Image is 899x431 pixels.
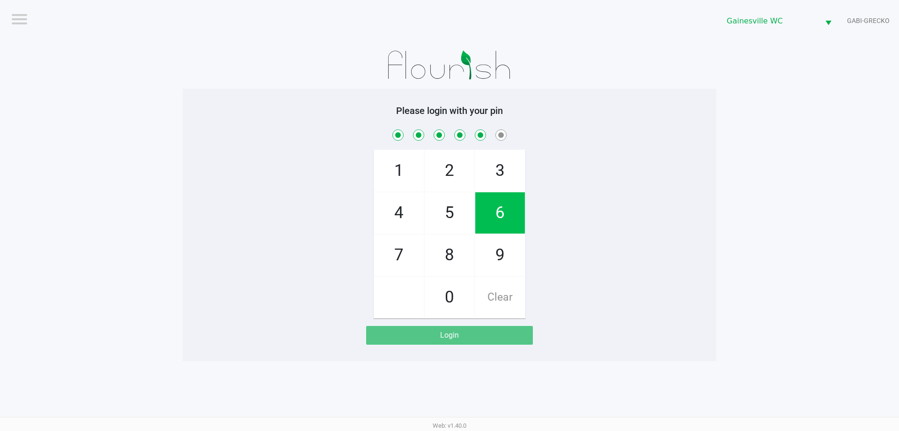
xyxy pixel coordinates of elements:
h5: Please login with your pin [190,105,709,116]
span: 7 [374,234,424,276]
span: 4 [374,192,424,234]
span: 1 [374,150,424,191]
span: GABI-GRECKO [847,16,890,26]
span: 9 [475,234,525,276]
span: 5 [425,192,474,234]
span: 0 [425,277,474,318]
button: Select [819,10,837,32]
span: 8 [425,234,474,276]
span: Web: v1.40.0 [433,422,466,429]
span: Clear [475,277,525,318]
span: 3 [475,150,525,191]
span: Gainesville WC [727,15,814,27]
span: 6 [475,192,525,234]
span: 2 [425,150,474,191]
